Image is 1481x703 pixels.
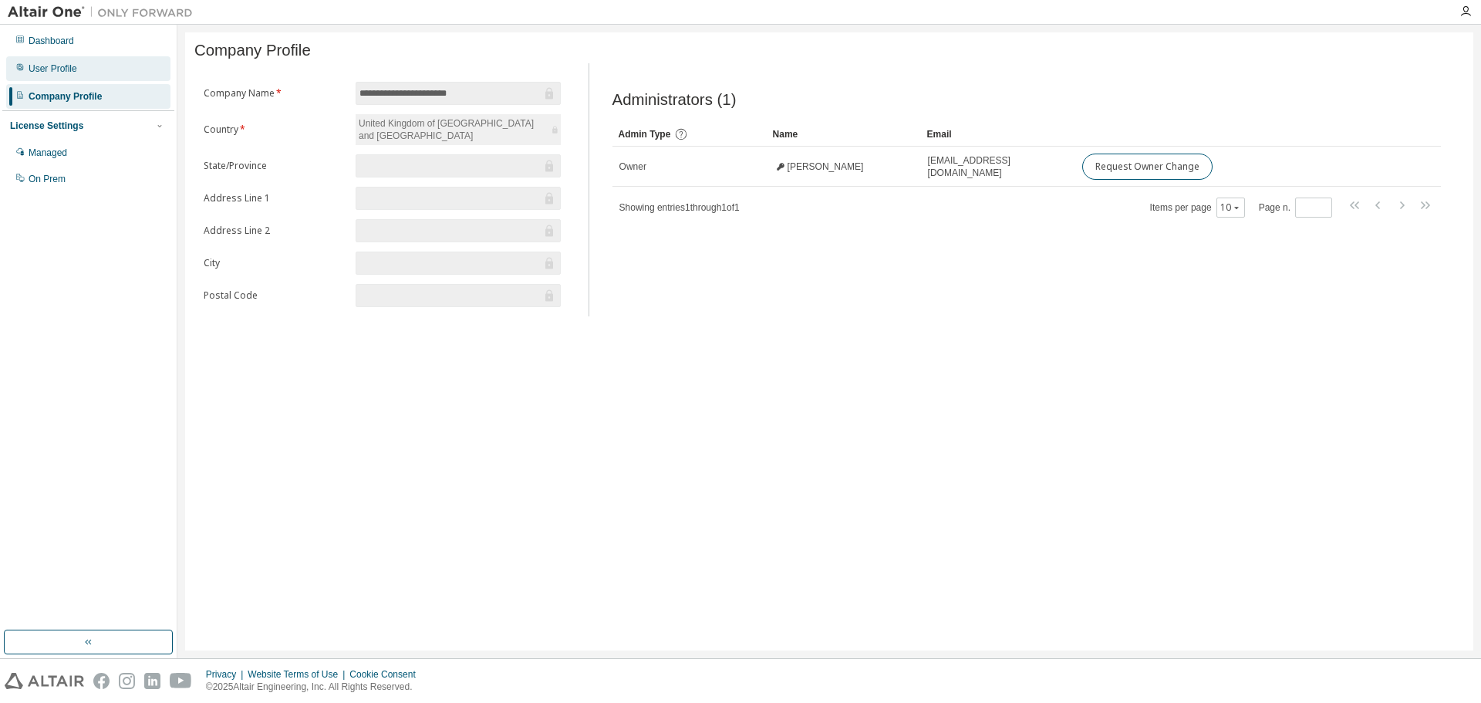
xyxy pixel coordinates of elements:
[206,668,248,681] div: Privacy
[349,668,424,681] div: Cookie Consent
[1082,154,1213,180] button: Request Owner Change
[204,225,346,237] label: Address Line 2
[29,63,77,75] div: User Profile
[619,129,671,140] span: Admin Type
[29,35,74,47] div: Dashboard
[194,42,311,59] span: Company Profile
[204,257,346,269] label: City
[29,173,66,185] div: On Prem
[5,673,84,689] img: altair_logo.svg
[356,115,548,144] div: United Kingdom of [GEOGRAPHIC_DATA] and [GEOGRAPHIC_DATA]
[8,5,201,20] img: Altair One
[204,289,346,302] label: Postal Code
[29,90,102,103] div: Company Profile
[928,154,1068,179] span: [EMAIL_ADDRESS][DOMAIN_NAME]
[773,122,915,147] div: Name
[1220,201,1241,214] button: 10
[206,681,425,694] p: © 2025 Altair Engineering, Inc. All Rights Reserved.
[619,202,740,213] span: Showing entries 1 through 1 of 1
[29,147,67,159] div: Managed
[248,668,349,681] div: Website Terms of Use
[788,161,864,173] span: [PERSON_NAME]
[927,122,1069,147] div: Email
[144,673,160,689] img: linkedin.svg
[93,673,110,689] img: facebook.svg
[10,120,83,132] div: License Settings
[356,114,561,145] div: United Kingdom of [GEOGRAPHIC_DATA] and [GEOGRAPHIC_DATA]
[1150,198,1245,218] span: Items per page
[619,161,646,173] span: Owner
[204,160,346,172] label: State/Province
[170,673,192,689] img: youtube.svg
[119,673,135,689] img: instagram.svg
[204,123,346,136] label: Country
[612,91,737,109] span: Administrators (1)
[1259,198,1332,218] span: Page n.
[204,87,346,100] label: Company Name
[204,192,346,204] label: Address Line 1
